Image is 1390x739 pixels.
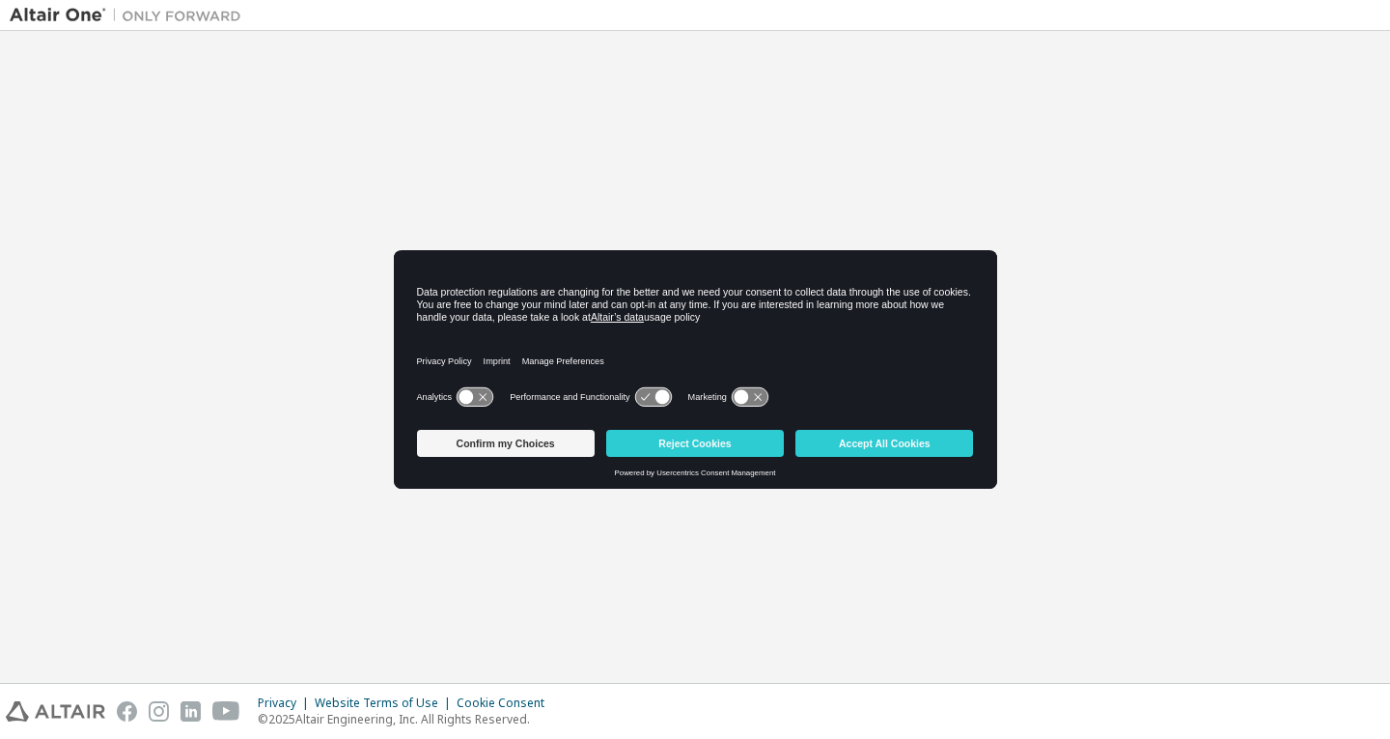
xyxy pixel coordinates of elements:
[258,711,556,727] p: © 2025 Altair Engineering, Inc. All Rights Reserved.
[6,701,105,722] img: altair_logo.svg
[181,701,201,722] img: linkedin.svg
[258,696,315,711] div: Privacy
[117,701,137,722] img: facebook.svg
[457,696,556,711] div: Cookie Consent
[10,6,251,25] img: Altair One
[149,701,169,722] img: instagram.svg
[315,696,457,711] div: Website Terms of Use
[212,701,240,722] img: youtube.svg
